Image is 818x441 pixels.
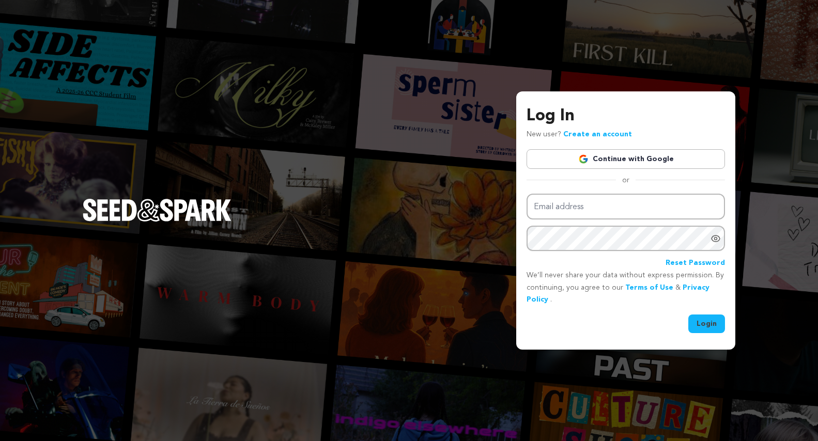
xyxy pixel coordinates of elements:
img: Seed&Spark Logo [83,199,231,222]
h3: Log In [527,104,725,129]
img: Google logo [578,154,589,164]
a: Seed&Spark Homepage [83,199,231,242]
p: We’ll never share your data without express permission. By continuing, you agree to our & . [527,270,725,306]
a: Create an account [563,131,632,138]
a: Reset Password [666,257,725,270]
a: Continue with Google [527,149,725,169]
a: Terms of Use [625,284,673,291]
input: Email address [527,194,725,220]
p: New user? [527,129,632,141]
button: Login [688,314,725,333]
a: Show password as plain text. Warning: this will display your password on the screen. [711,233,721,244]
span: or [616,175,636,185]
